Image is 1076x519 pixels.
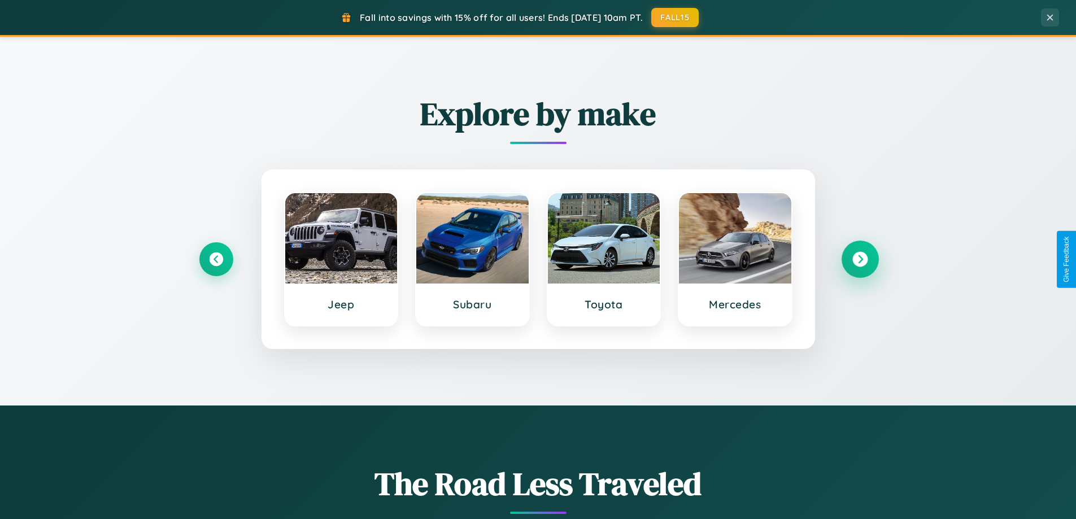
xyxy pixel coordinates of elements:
[690,298,780,311] h3: Mercedes
[559,298,649,311] h3: Toyota
[199,92,877,136] h2: Explore by make
[199,462,877,505] h1: The Road Less Traveled
[360,12,643,23] span: Fall into savings with 15% off for all users! Ends [DATE] 10am PT.
[297,298,386,311] h3: Jeep
[428,298,517,311] h3: Subaru
[651,8,699,27] button: FALL15
[1062,237,1070,282] div: Give Feedback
